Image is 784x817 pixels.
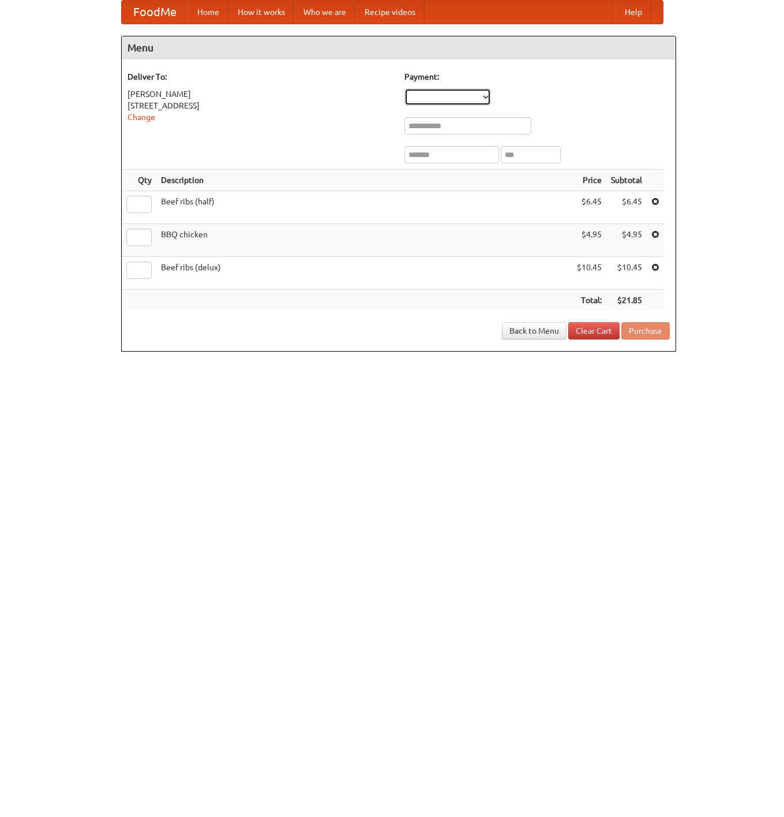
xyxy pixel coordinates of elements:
h5: Payment: [404,71,670,83]
th: Description [156,170,572,191]
a: Back to Menu [502,322,567,340]
a: Clear Cart [568,322,620,340]
td: $6.45 [572,191,606,224]
th: $21.85 [606,290,647,311]
a: Help [616,1,651,24]
a: How it works [228,1,294,24]
h5: Deliver To: [127,71,393,83]
div: [PERSON_NAME] [127,88,393,100]
button: Purchase [621,322,670,340]
td: $10.45 [606,257,647,290]
td: $4.95 [606,224,647,257]
a: Who we are [294,1,355,24]
td: $6.45 [606,191,647,224]
th: Price [572,170,606,191]
td: Beef ribs (half) [156,191,572,224]
div: [STREET_ADDRESS] [127,100,393,111]
a: FoodMe [122,1,188,24]
td: $10.45 [572,257,606,290]
td: Beef ribs (delux) [156,257,572,290]
h4: Menu [122,36,676,59]
a: Change [127,113,155,122]
th: Total: [572,290,606,311]
th: Qty [122,170,156,191]
a: Recipe videos [355,1,425,24]
td: BBQ chicken [156,224,572,257]
th: Subtotal [606,170,647,191]
a: Home [188,1,228,24]
td: $4.95 [572,224,606,257]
